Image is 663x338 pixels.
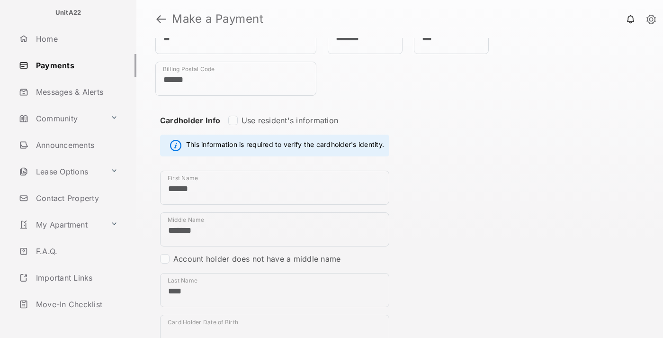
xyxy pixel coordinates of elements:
a: Lease Options [15,160,107,183]
a: Messages & Alerts [15,81,136,103]
a: Move-In Checklist [15,293,136,316]
span: This information is required to verify the cardholder's identity. [186,140,384,151]
a: Community [15,107,107,130]
strong: Make a Payment [172,13,263,25]
strong: Cardholder Info [160,116,221,142]
a: Contact Property [15,187,136,210]
p: UnitA22 [55,8,81,18]
label: Account holder does not have a middle name [173,254,340,264]
a: My Apartment [15,213,107,236]
a: F.A.Q. [15,240,136,263]
label: Use resident's information [242,116,338,125]
a: Announcements [15,134,136,156]
a: Important Links [15,266,122,289]
a: Home [15,27,136,50]
a: Payments [15,54,136,77]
